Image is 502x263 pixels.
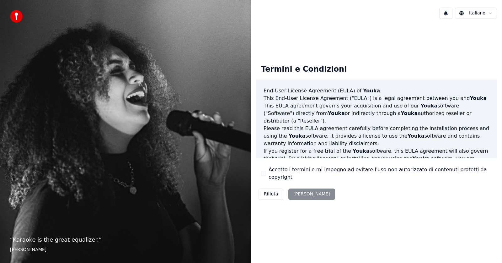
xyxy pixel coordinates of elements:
[256,59,352,79] div: Termini e Condizioni
[10,10,23,23] img: youka
[401,110,418,116] span: Youka
[264,87,489,95] h3: End-User License Agreement (EULA) of
[10,247,241,253] footer: [PERSON_NAME]
[328,110,345,116] span: Youka
[264,102,489,125] p: This EULA agreement governs your acquisition and use of our software ("Software") directly from o...
[264,125,489,147] p: Please read this EULA agreement carefully before completing the installation process and using th...
[289,133,306,139] span: Youka
[413,156,430,162] span: Youka
[264,95,489,102] p: This End-User License Agreement ("EULA") is a legal agreement between you and
[470,95,487,101] span: Youka
[353,148,370,154] span: Youka
[363,88,380,94] span: Youka
[420,103,437,109] span: Youka
[259,189,283,200] button: Rifiuta
[408,133,425,139] span: Youka
[10,235,241,244] p: “ Karaoke is the great equalizer. ”
[264,147,489,178] p: If you register for a free trial of the software, this EULA agreement will also govern that trial...
[269,166,492,181] label: Accetto i termini e mi impegno ad evitare l'uso non autorizzato di contenuti protetti da copyright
